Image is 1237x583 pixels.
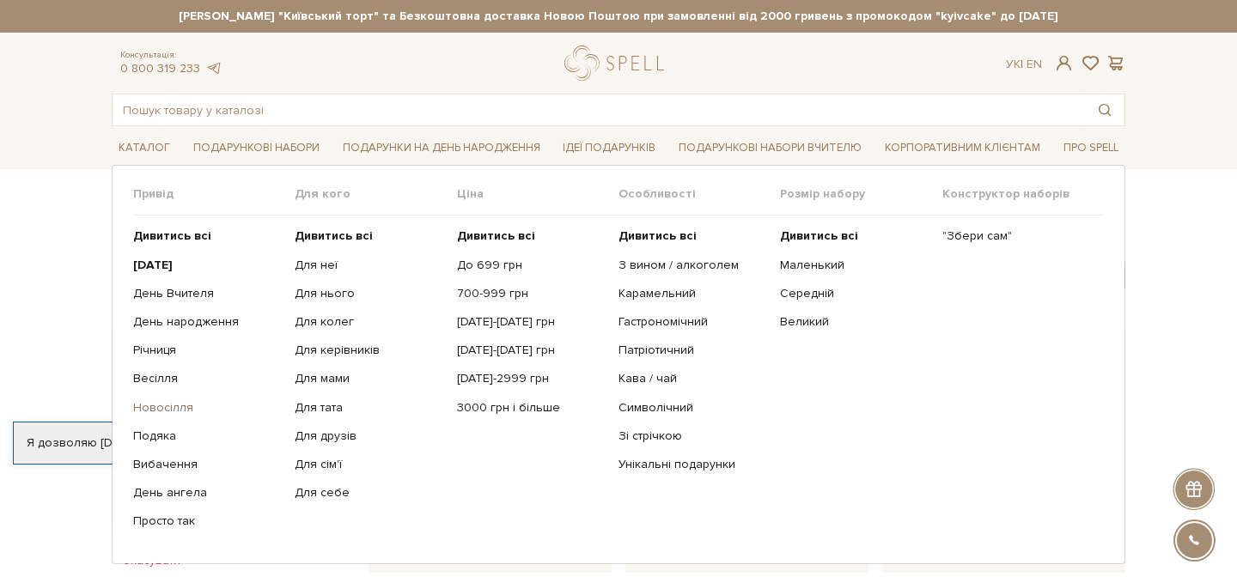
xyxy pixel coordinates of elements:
[295,428,443,444] a: Для друзів
[133,371,282,386] a: Весілля
[113,94,1085,125] input: Пошук товару у каталозі
[112,9,1125,24] strong: [PERSON_NAME] "Київський торт" та Безкоштовна доставка Новою Поштою при замовленні від 2000 гриве...
[295,457,443,472] a: Для сім'ї
[336,135,547,161] a: Подарунки на День народження
[618,228,767,244] a: Дивитись всі
[457,286,606,301] a: 700-999 грн
[295,314,443,330] a: Для колег
[618,258,767,273] a: З вином / алкоголем
[618,186,780,202] span: Особливості
[780,228,858,243] b: Дивитись всі
[295,400,443,416] a: Для тата
[112,165,1125,563] div: Каталог
[133,457,282,472] a: Вибачення
[295,286,443,301] a: Для нього
[618,228,697,243] b: Дивитись всі
[133,485,282,501] a: День ангела
[1027,57,1042,71] a: En
[120,61,200,76] a: 0 800 319 233
[457,228,606,244] a: Дивитись всі
[457,400,606,416] a: 3000 грн і більше
[295,485,443,501] a: Для себе
[112,135,177,161] a: Каталог
[556,135,662,161] a: Ідеї подарунків
[133,314,282,330] a: День народження
[295,343,443,358] a: Для керівників
[186,135,326,161] a: Подарункові набори
[133,400,282,416] a: Новосілля
[133,286,282,301] a: День Вчителя
[618,371,767,386] a: Кава / чай
[618,343,767,358] a: Патріотичний
[780,228,929,244] a: Дивитись всі
[878,135,1047,161] a: Корпоративним клієнтам
[618,400,767,416] a: Символічний
[133,513,282,529] a: Просто так
[120,50,222,61] span: Консультація:
[618,457,767,472] a: Унікальні подарунки
[457,343,606,358] a: [DATE]-[DATE] грн
[457,314,606,330] a: [DATE]-[DATE] грн
[133,228,211,243] b: Дивитись всі
[133,258,282,273] a: [DATE]
[295,258,443,273] a: Для неї
[780,314,929,330] a: Великий
[780,286,929,301] a: Середній
[1006,57,1042,72] div: Ук
[133,228,282,244] a: Дивитись всі
[133,258,173,272] b: [DATE]
[133,343,282,358] a: Річниця
[295,228,373,243] b: Дивитись всі
[457,228,535,243] b: Дивитись всі
[133,428,282,444] a: Подяка
[618,314,767,330] a: Гастрономічний
[564,46,672,81] a: logo
[457,186,618,202] span: Ціна
[457,371,606,386] a: [DATE]-2999 грн
[1057,135,1125,161] a: Про Spell
[942,186,1104,202] span: Конструктор наборів
[204,61,222,76] a: telegram
[780,186,941,202] span: Розмір набору
[942,228,1091,244] a: "Збери сам"
[618,286,767,301] a: Карамельний
[457,258,606,273] a: До 699 грн
[672,133,868,162] a: Подарункові набори Вчителю
[295,228,443,244] a: Дивитись всі
[14,435,479,451] div: Я дозволяю [DOMAIN_NAME] використовувати
[295,371,443,386] a: Для мами
[295,186,456,202] span: Для кого
[618,428,767,444] a: Зі стрічкою
[1021,57,1023,71] span: |
[780,258,929,273] a: Маленький
[133,186,295,202] span: Привід
[1085,94,1124,125] button: Пошук товару у каталозі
